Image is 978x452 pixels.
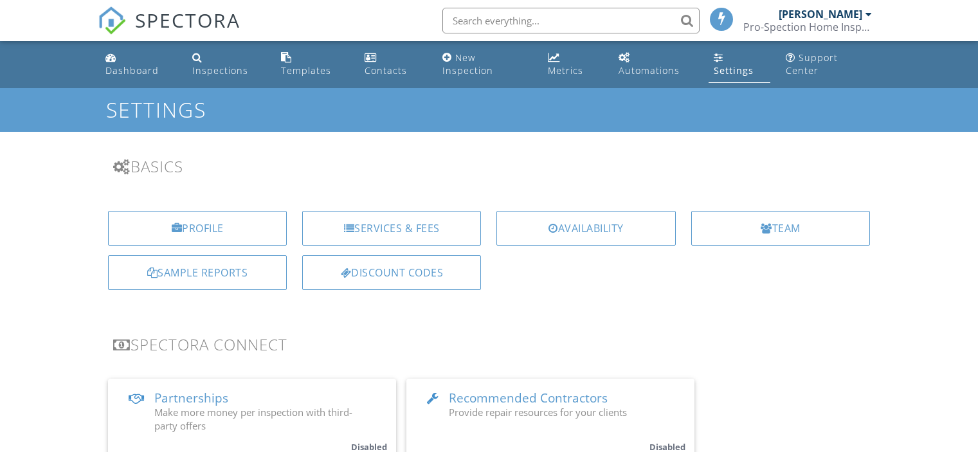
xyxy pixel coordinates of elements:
a: SPECTORA [98,17,240,44]
div: Support Center [786,51,838,77]
a: Contacts [359,46,426,83]
a: Profile [108,211,287,246]
span: Partnerships [154,390,228,406]
h1: Settings [106,98,872,121]
a: Sample Reports [108,255,287,290]
a: Inspections [187,46,266,83]
input: Search everything... [442,8,700,33]
a: Discount Codes [302,255,481,290]
div: [PERSON_NAME] [779,8,862,21]
span: Provide repair resources for your clients [449,406,627,419]
h3: Spectora Connect [113,336,865,353]
a: Dashboard [100,46,177,83]
a: Support Center [781,46,878,83]
a: Team [691,211,870,246]
div: Pro-Spection Home Inspections LLC. [743,21,872,33]
div: Automations [619,64,680,77]
div: Dashboard [105,64,159,77]
img: The Best Home Inspection Software - Spectora [98,6,126,35]
a: New Inspection [437,46,533,83]
div: Inspections [192,64,248,77]
div: Settings [714,64,754,77]
span: Make more money per inspection with third-party offers [154,406,352,432]
div: Metrics [548,64,583,77]
div: Contacts [365,64,407,77]
a: Settings [709,46,770,83]
div: Templates [281,64,331,77]
a: Availability [496,211,675,246]
h3: Basics [113,158,865,175]
a: Services & Fees [302,211,481,246]
span: SPECTORA [135,6,240,33]
div: New Inspection [442,51,493,77]
a: Templates [276,46,349,83]
a: Automations (Basic) [613,46,698,83]
span: Recommended Contractors [449,390,608,406]
a: Metrics [543,46,603,83]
